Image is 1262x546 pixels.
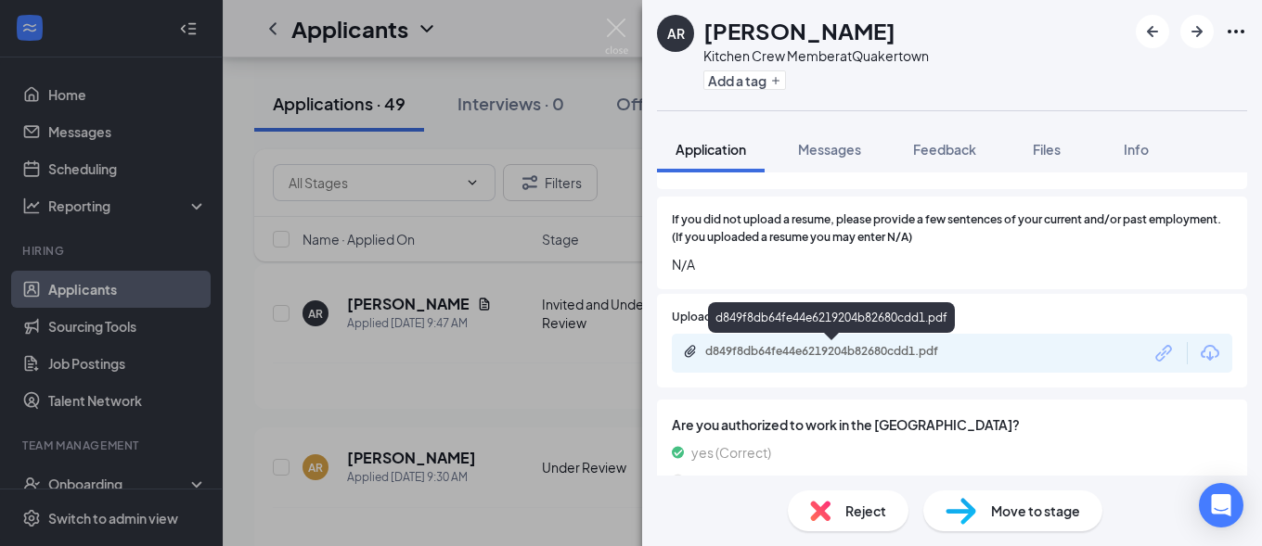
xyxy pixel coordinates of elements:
[691,442,771,463] span: yes (Correct)
[672,254,1232,274] span: N/A
[667,24,685,43] div: AR
[705,344,965,359] div: d849f8db64fe44e6219204b82680cdd1.pdf
[703,15,895,46] h1: [PERSON_NAME]
[1180,15,1214,48] button: ArrowRight
[1136,15,1169,48] button: ArrowLeftNew
[676,141,746,158] span: Application
[1199,483,1243,527] div: Open Intercom Messenger
[691,470,707,490] span: no
[683,344,984,362] a: Paperclipd849f8db64fe44e6219204b82680cdd1.pdf
[991,501,1080,521] span: Move to stage
[683,344,698,359] svg: Paperclip
[798,141,861,158] span: Messages
[672,309,756,326] span: Upload Resume
[708,302,955,333] div: d849f8db64fe44e6219204b82680cdd1.pdf
[1225,20,1247,43] svg: Ellipses
[1199,342,1221,364] svg: Download
[672,414,1232,435] span: Are you authorized to work in the [GEOGRAPHIC_DATA]?
[1124,141,1149,158] span: Info
[913,141,976,158] span: Feedback
[703,46,929,65] div: Kitchen Crew Member at Quakertown
[845,501,886,521] span: Reject
[770,75,781,86] svg: Plus
[1033,141,1061,158] span: Files
[703,70,786,90] button: PlusAdd a tag
[1141,20,1164,43] svg: ArrowLeftNew
[1186,20,1208,43] svg: ArrowRight
[672,211,1232,247] span: If you did not upload a resume, please provide a few sentences of your current and/or past employ...
[1153,341,1177,365] svg: Link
